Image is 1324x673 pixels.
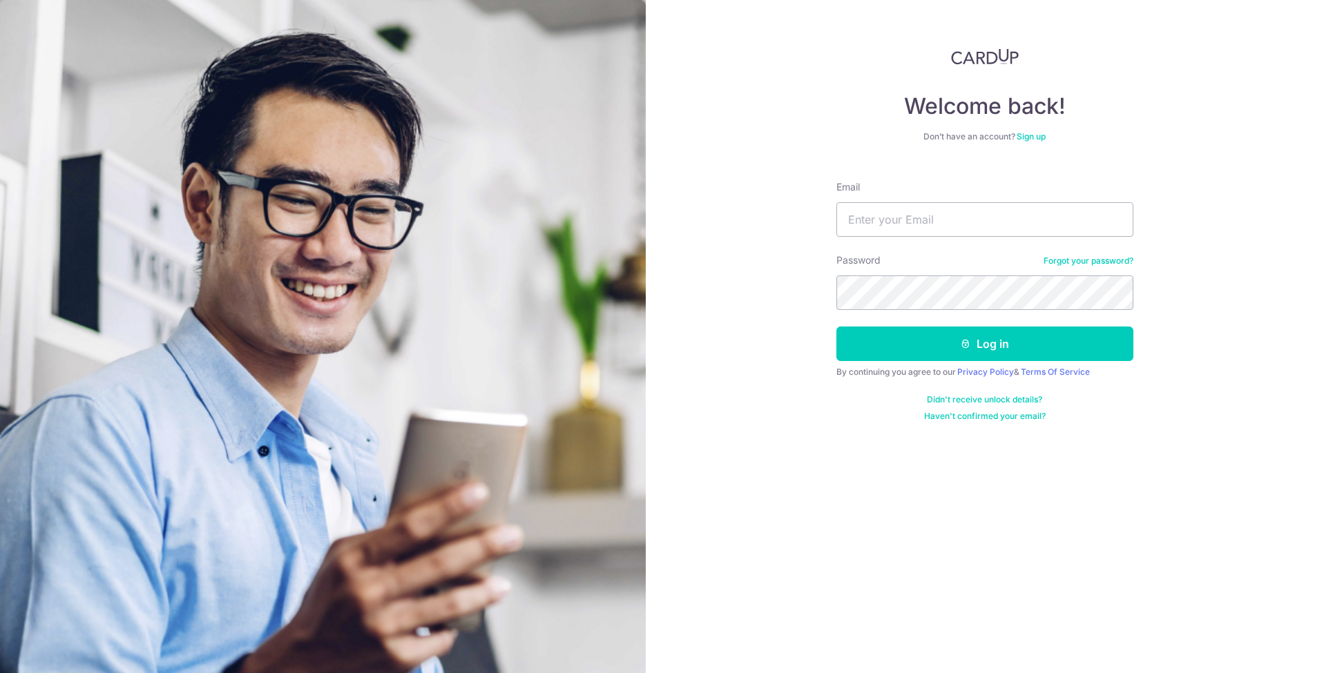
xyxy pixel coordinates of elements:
a: Terms Of Service [1021,367,1090,377]
label: Password [836,253,881,267]
img: CardUp Logo [951,48,1019,65]
button: Log in [836,326,1133,361]
a: Didn't receive unlock details? [927,394,1042,405]
h4: Welcome back! [836,92,1133,120]
a: Haven't confirmed your email? [924,411,1046,422]
a: Forgot your password? [1044,255,1133,266]
div: Don’t have an account? [836,131,1133,142]
a: Sign up [1017,131,1046,142]
div: By continuing you agree to our & [836,367,1133,378]
input: Enter your Email [836,202,1133,237]
label: Email [836,180,860,194]
a: Privacy Policy [957,367,1014,377]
